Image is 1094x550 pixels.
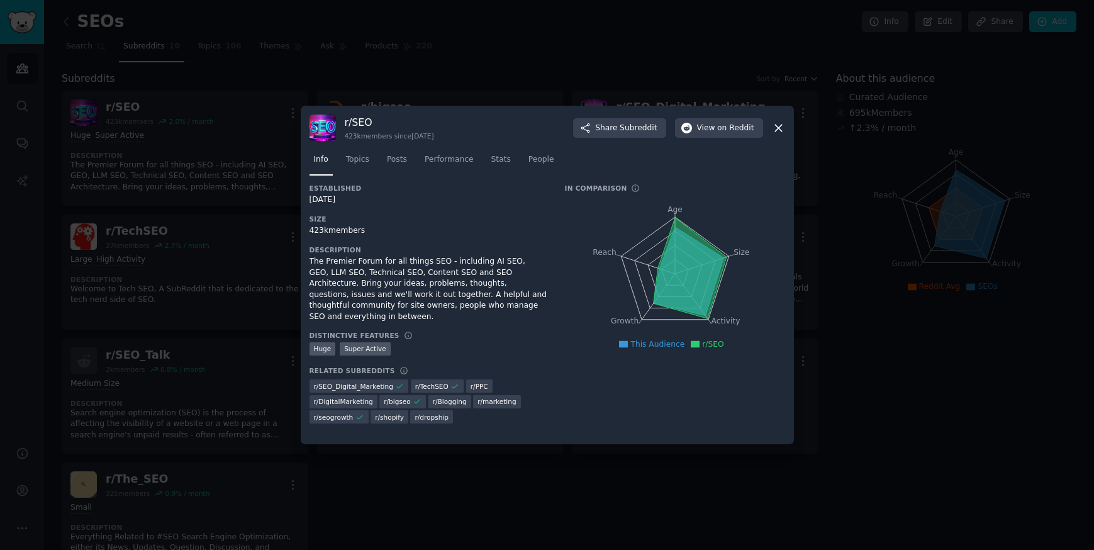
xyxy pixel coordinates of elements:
span: r/ TechSEO [415,382,449,391]
div: [DATE] [310,194,547,206]
img: SEO [310,115,336,141]
span: r/ Blogging [433,397,467,406]
span: r/ PPC [471,382,488,391]
span: Performance [425,154,474,166]
span: r/ bigseo [384,397,410,406]
span: People [528,154,554,166]
div: 423k members since [DATE] [345,132,434,140]
a: Posts [382,150,411,176]
span: View [697,123,754,134]
span: Info [314,154,328,166]
div: 423k members [310,225,547,237]
h3: Description [310,245,547,254]
h3: Related Subreddits [310,366,395,375]
span: Subreddit [620,123,657,134]
tspan: Reach [593,248,617,257]
tspan: Growth [611,317,639,326]
span: r/SEO [702,340,723,349]
h3: r/ SEO [345,116,434,129]
h3: In Comparison [565,184,627,193]
span: This Audience [630,340,684,349]
div: Super Active [340,342,391,356]
a: Performance [420,150,478,176]
a: Stats [487,150,515,176]
span: on Reddit [717,123,754,134]
tspan: Activity [711,317,740,326]
button: Viewon Reddit [675,118,763,138]
tspan: Size [734,248,749,257]
a: Topics [342,150,374,176]
span: r/ DigitalMarketing [314,397,373,406]
span: Share [595,123,657,134]
a: People [524,150,559,176]
span: r/ seogrowth [314,413,354,422]
h3: Size [310,215,547,223]
span: r/ dropship [415,413,448,422]
span: r/ shopify [375,413,404,422]
h3: Distinctive Features [310,331,399,340]
span: Posts [387,154,407,166]
span: r/ SEO_Digital_Marketing [314,382,393,391]
tspan: Age [667,205,683,214]
span: Topics [346,154,369,166]
span: r/ marketing [477,397,516,406]
button: ShareSubreddit [573,118,666,138]
a: Info [310,150,333,176]
div: The Premier Forum for all things SEO - including AI SEO, GEO, LLM SEO, Technical SEO, Content SEO... [310,256,547,322]
span: Stats [491,154,511,166]
div: Huge [310,342,336,356]
h3: Established [310,184,547,193]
